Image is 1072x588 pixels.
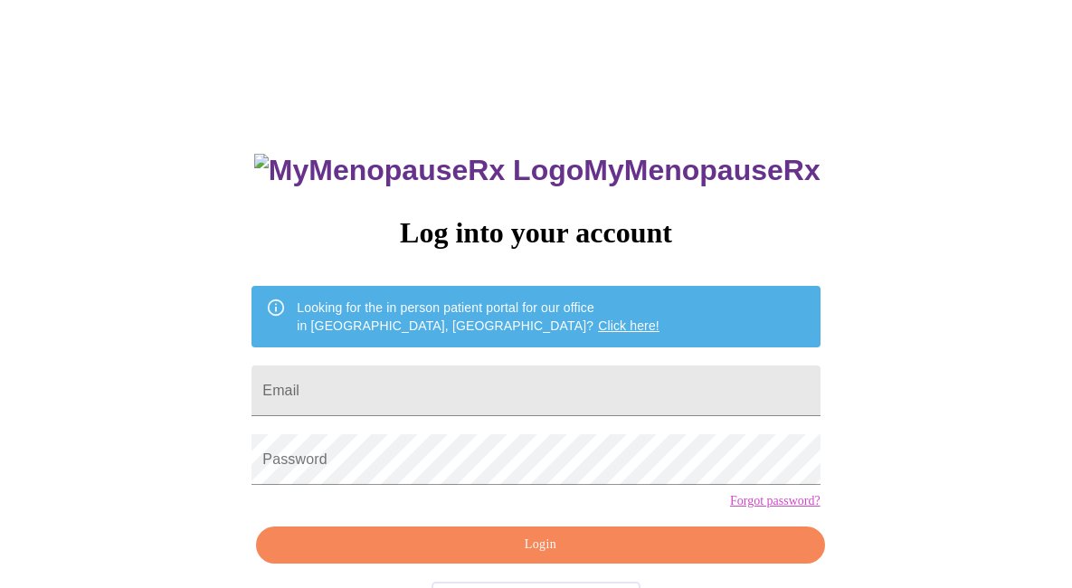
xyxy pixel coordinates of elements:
[254,154,821,187] h3: MyMenopauseRx
[598,318,659,333] a: Click here!
[251,216,820,250] h3: Log into your account
[297,291,659,342] div: Looking for the in person patient portal for our office in [GEOGRAPHIC_DATA], [GEOGRAPHIC_DATA]?
[256,526,824,564] button: Login
[277,534,803,556] span: Login
[730,494,821,508] a: Forgot password?
[254,154,583,187] img: MyMenopauseRx Logo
